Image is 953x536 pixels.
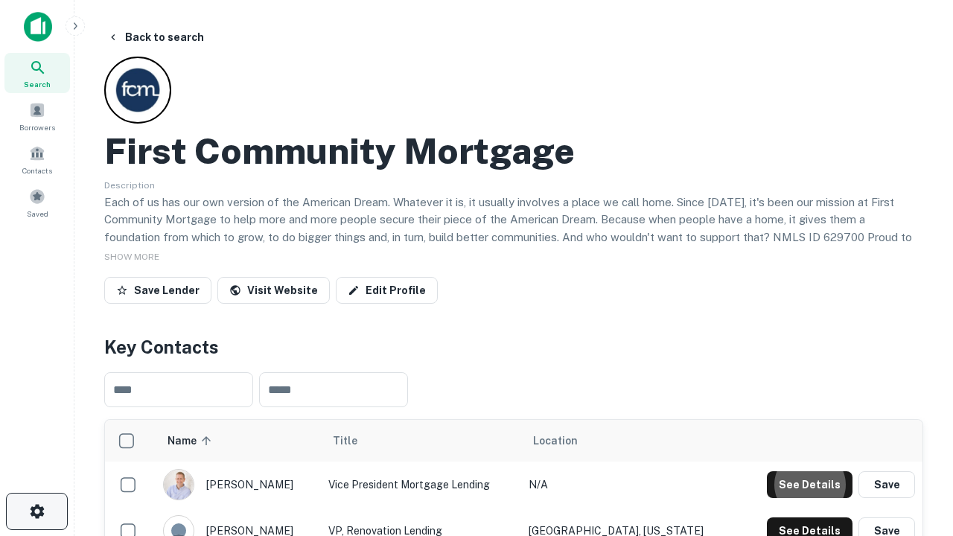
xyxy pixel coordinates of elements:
[521,462,737,508] td: N/A
[858,471,915,498] button: Save
[879,369,953,441] iframe: Chat Widget
[104,194,923,264] p: Each of us has our own version of the American Dream. Whatever it is, it usually involves a place...
[27,208,48,220] span: Saved
[333,432,377,450] span: Title
[4,139,70,179] a: Contacts
[533,432,578,450] span: Location
[104,252,159,262] span: SHOW MORE
[217,277,330,304] a: Visit Website
[24,12,52,42] img: capitalize-icon.png
[4,182,70,223] a: Saved
[321,462,521,508] td: Vice President Mortgage Lending
[4,96,70,136] a: Borrowers
[4,53,70,93] a: Search
[336,277,438,304] a: Edit Profile
[24,78,51,90] span: Search
[767,471,852,498] button: See Details
[168,432,216,450] span: Name
[104,277,211,304] button: Save Lender
[104,334,923,360] h4: Key Contacts
[321,420,521,462] th: Title
[101,24,210,51] button: Back to search
[22,165,52,176] span: Contacts
[164,470,194,500] img: 1520878720083
[521,420,737,462] th: Location
[163,469,313,500] div: [PERSON_NAME]
[156,420,321,462] th: Name
[19,121,55,133] span: Borrowers
[104,130,575,173] h2: First Community Mortgage
[104,180,155,191] span: Description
